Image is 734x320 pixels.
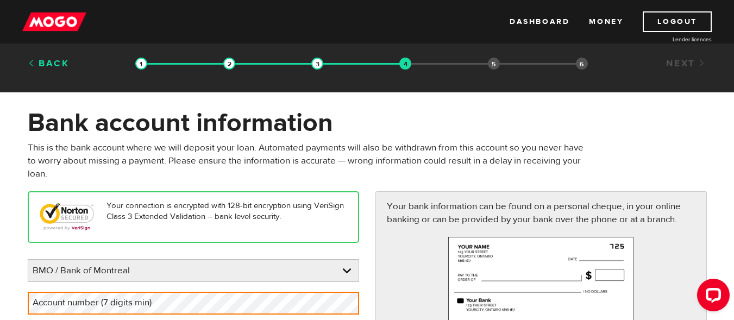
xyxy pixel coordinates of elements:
[22,11,86,32] img: mogo_logo-11ee424be714fa7cbb0f0f49df9e16ec.png
[688,274,734,320] iframe: LiveChat chat widget
[28,109,707,137] h1: Bank account information
[28,141,591,180] p: This is the bank account where we will deposit your loan. Automated payments will also be withdra...
[223,58,235,70] img: transparent-188c492fd9eaac0f573672f40bb141c2.gif
[40,200,347,222] p: Your connection is encrypted with 128-bit encryption using VeriSign Class 3 Extended Validation –...
[28,292,174,314] label: Account number (7 digits min)
[666,58,706,70] a: Next
[399,58,411,70] img: transparent-188c492fd9eaac0f573672f40bb141c2.gif
[630,35,712,43] a: Lender licences
[135,58,147,70] img: transparent-188c492fd9eaac0f573672f40bb141c2.gif
[387,200,695,226] p: Your bank information can be found on a personal cheque, in your online banking or can be provide...
[589,11,623,32] a: Money
[28,58,70,70] a: Back
[311,58,323,70] img: transparent-188c492fd9eaac0f573672f40bb141c2.gif
[643,11,712,32] a: Logout
[510,11,569,32] a: Dashboard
